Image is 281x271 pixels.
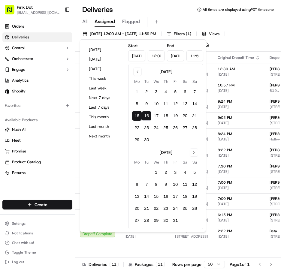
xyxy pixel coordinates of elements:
button: 17 [171,192,180,201]
span: Create [35,202,47,208]
input: Time [186,50,204,61]
span: [DATE] [53,109,65,114]
span: [DATE] [53,93,65,98]
span: 9:02 PM [218,115,260,120]
div: [DATE] [159,149,172,155]
button: 17 [151,111,161,121]
button: 4 [180,168,190,177]
button: 5 [171,87,180,97]
button: Go to previous month [133,68,142,76]
span: Deliveries [12,35,29,40]
button: Last month [86,122,122,131]
span: Knowledge Base [12,134,46,140]
button: Toggle Theme [2,248,72,257]
button: 24 [151,123,161,133]
th: Saturday [180,159,190,165]
button: 16 [142,111,151,121]
span: [DATE] [125,234,165,239]
button: 9 [161,180,171,189]
span: Notifications [12,231,33,236]
button: Start new chat [102,59,109,66]
button: Log out [2,258,72,266]
span: Toggle Theme [12,250,36,255]
button: Fleet [2,136,72,145]
span: 7:00 PM [218,196,260,201]
label: End [167,43,174,48]
span: 2:22 PM [218,229,260,233]
button: Go to next month [190,148,198,157]
img: Nash [6,6,18,18]
div: 11 [156,262,165,267]
img: 1736555255976-a54dd68f-1ca7-489b-9aae-adbdc363a1c4 [6,57,17,68]
th: Tuesday [142,78,151,85]
th: Wednesday [151,78,161,85]
button: 21 [190,111,199,121]
button: 27 [180,123,190,133]
th: Saturday [180,78,190,85]
div: 11 [110,262,119,267]
button: 25 [180,204,190,213]
span: [DATE] [218,234,260,239]
p: Welcome 👋 [6,24,109,34]
button: See all [93,77,109,84]
span: [DATE] [218,121,260,125]
button: 11 [161,99,171,109]
span: Fleet [12,138,21,143]
button: Last week [86,84,122,92]
span: [EMAIL_ADDRESS][DOMAIN_NAME] [17,10,60,15]
button: 26 [190,204,199,213]
span: Promise [12,149,26,154]
span: • [50,109,52,114]
span: [DATE] [218,169,260,174]
a: Orders [2,22,72,31]
button: 4 [161,87,171,97]
img: Shopify logo [5,89,10,94]
button: 18 [180,192,190,201]
th: Sunday [190,78,199,85]
span: [PERSON_NAME] [19,93,49,98]
button: 16 [161,192,171,201]
span: Original Dropoff Time [218,55,254,60]
span: [DATE] [218,137,260,142]
span: API Documentation [57,134,96,140]
button: 23 [161,204,171,213]
span: Engage [12,67,25,72]
button: 19 [190,192,199,201]
button: 20 [180,111,190,121]
button: 12 [171,99,180,109]
input: Time [148,50,165,61]
button: 25 [161,123,171,133]
button: 7 [190,87,199,97]
div: [DATE] [159,69,172,75]
button: Pink Dot [17,4,33,10]
a: Returns [5,170,70,176]
span: [STREET_ADDRESS] [175,234,208,239]
th: Friday [171,159,180,165]
div: Favorites [2,101,72,110]
button: 12 [190,180,199,189]
button: Notifications [2,229,72,237]
button: 21 [142,204,151,213]
button: 22 [132,123,142,133]
button: 24 [171,204,180,213]
span: [DATE] 12:00 AM - [DATE] 11:59 PM [90,31,156,37]
button: 6 [180,87,190,97]
input: Date [167,50,184,61]
a: Product Catalog [5,159,70,165]
img: David kim [6,87,16,97]
th: Sunday [190,159,199,165]
button: Control [2,43,72,53]
th: Monday [132,78,142,85]
span: Flagged [122,18,140,25]
a: Powered byPylon [42,149,73,153]
button: 30 [161,216,171,225]
span: 12:30 AM [218,67,260,71]
span: [DATE] [218,218,260,223]
button: 15 [132,111,142,121]
button: [DATE] [86,46,122,54]
span: All [82,18,87,25]
button: 1 [132,87,142,97]
span: [PERSON_NAME] [19,109,49,114]
span: Assigned [95,18,115,25]
th: Thursday [161,159,171,165]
